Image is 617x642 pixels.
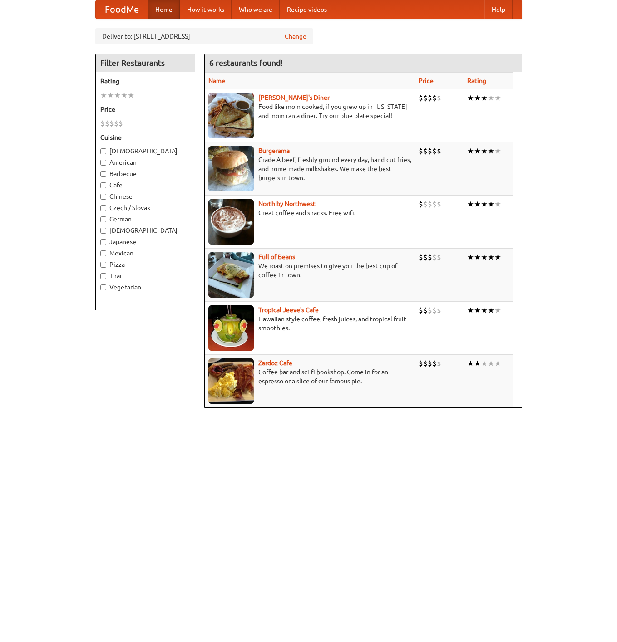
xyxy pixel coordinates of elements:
[105,118,109,128] li: $
[437,93,441,103] li: $
[100,192,190,201] label: Chinese
[467,199,474,209] li: ★
[419,358,423,368] li: $
[428,199,432,209] li: $
[423,252,428,262] li: $
[467,358,474,368] li: ★
[100,228,106,234] input: [DEMOGRAPHIC_DATA]
[208,314,411,333] p: Hawaiian style coffee, fresh juices, and tropical fruit smoothies.
[100,118,105,128] li: $
[423,93,428,103] li: $
[432,305,437,315] li: $
[258,306,319,314] a: Tropical Jeeve's Cafe
[423,305,428,315] li: $
[432,146,437,156] li: $
[423,358,428,368] li: $
[100,148,106,154] input: [DEMOGRAPHIC_DATA]
[488,305,494,315] li: ★
[96,0,148,19] a: FoodMe
[100,250,106,256] input: Mexican
[258,147,290,154] a: Burgerama
[109,118,114,128] li: $
[419,252,423,262] li: $
[100,284,106,290] input: Vegetarian
[100,205,106,211] input: Czech / Slovak
[481,305,488,315] li: ★
[208,261,411,279] p: We roast on premises to give you the best cup of coffee in town.
[100,77,190,86] h5: Rating
[100,158,190,167] label: American
[494,358,501,368] li: ★
[437,358,441,368] li: $
[114,118,118,128] li: $
[208,305,254,351] img: jeeves.jpg
[423,199,428,209] li: $
[488,252,494,262] li: ★
[467,146,474,156] li: ★
[100,273,106,279] input: Thai
[474,93,481,103] li: ★
[467,93,474,103] li: ★
[128,90,134,100] li: ★
[100,262,106,268] input: Pizza
[432,252,437,262] li: $
[208,102,411,120] p: Food like mom cooked, if you grew up in [US_STATE] and mom ran a diner. Try our blue plate special!
[100,239,106,245] input: Japanese
[285,32,306,41] a: Change
[488,93,494,103] li: ★
[481,358,488,368] li: ★
[208,77,225,84] a: Name
[474,146,481,156] li: ★
[419,93,423,103] li: $
[494,199,501,209] li: ★
[208,208,411,217] p: Great coffee and snacks. Free wifi.
[258,200,316,207] a: North by Northwest
[423,146,428,156] li: $
[481,146,488,156] li: ★
[96,54,195,72] h4: Filter Restaurants
[481,252,488,262] li: ★
[484,0,513,19] a: Help
[258,359,292,367] a: Zardoz Cafe
[494,146,501,156] li: ★
[467,305,474,315] li: ★
[100,160,106,166] input: American
[208,252,254,298] img: beans.jpg
[100,133,190,142] h5: Cuisine
[121,90,128,100] li: ★
[100,169,190,178] label: Barbecue
[428,305,432,315] li: $
[208,155,411,182] p: Grade A beef, freshly ground every day, hand-cut fries, and home-made milkshakes. We make the bes...
[100,105,190,114] h5: Price
[467,252,474,262] li: ★
[100,203,190,212] label: Czech / Slovak
[474,252,481,262] li: ★
[481,199,488,209] li: ★
[467,77,486,84] a: Rating
[437,252,441,262] li: $
[208,358,254,404] img: zardoz.jpg
[118,118,123,128] li: $
[494,93,501,103] li: ★
[100,215,190,224] label: German
[437,305,441,315] li: $
[488,146,494,156] li: ★
[100,147,190,156] label: [DEMOGRAPHIC_DATA]
[428,146,432,156] li: $
[100,216,106,222] input: German
[100,182,106,188] input: Cafe
[232,0,280,19] a: Who we are
[100,271,190,280] label: Thai
[419,199,423,209] li: $
[488,358,494,368] li: ★
[100,260,190,269] label: Pizza
[494,252,501,262] li: ★
[258,253,295,260] a: Full of Beans
[258,94,330,101] a: [PERSON_NAME]'s Diner
[280,0,334,19] a: Recipe videos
